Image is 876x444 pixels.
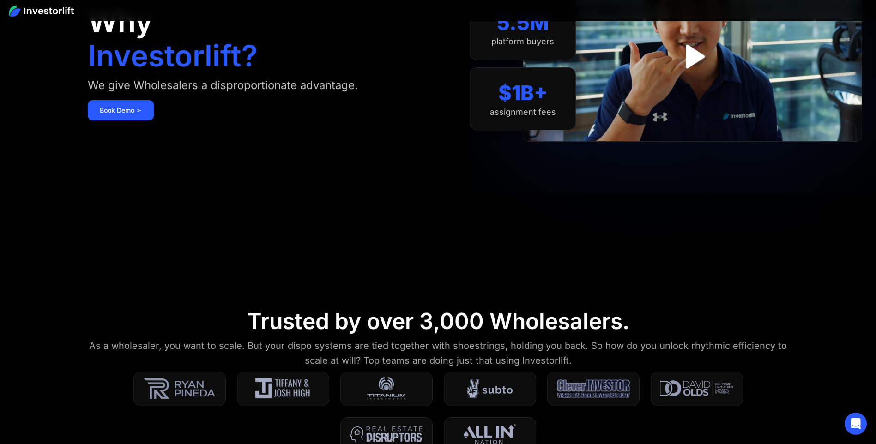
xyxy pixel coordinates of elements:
[88,78,358,93] div: We give Wholesalers a disproportionate advantage.
[490,107,556,117] div: assignment fees
[88,7,153,36] h1: Why
[497,11,549,35] div: 5.5M
[845,413,867,435] div: Open Intercom Messenger
[672,36,713,77] a: open lightbox
[88,41,258,71] h1: Investorlift?
[88,338,789,368] div: As a wholesaler, you want to scale. But your dispo systems are tied together with shoestrings, ho...
[88,100,154,120] a: Book Demo ➢
[247,308,629,335] div: Trusted by over 3,000 Wholesalers.
[498,81,548,105] div: $1B+
[623,146,762,157] iframe: Customer reviews powered by Trustpilot
[491,36,554,47] div: platform buyers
